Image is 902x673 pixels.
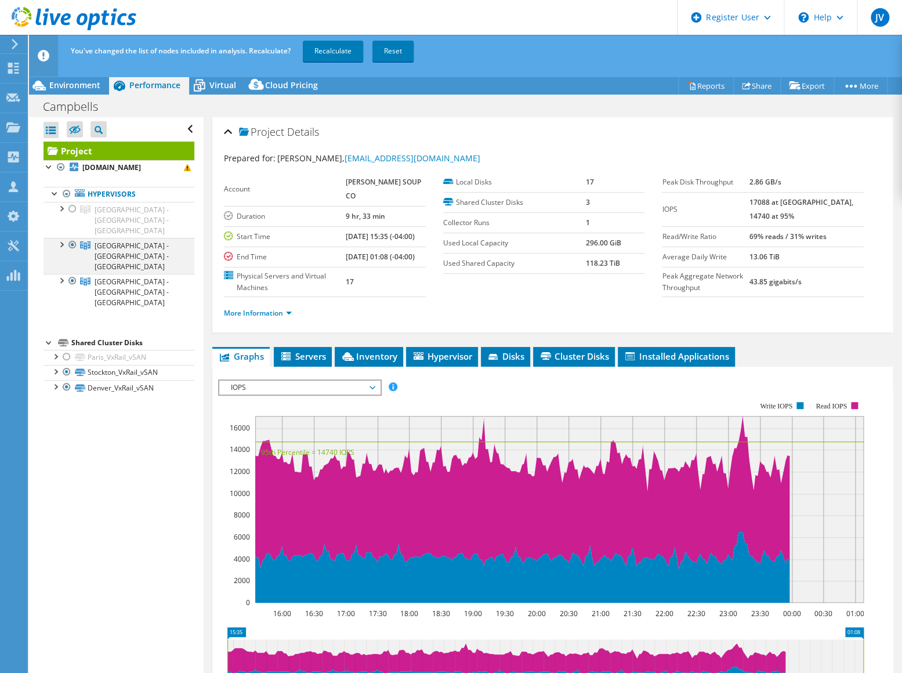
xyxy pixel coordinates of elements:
label: Used Local Capacity [443,237,586,249]
a: Stockton_VxRail_vSAN [44,365,194,380]
a: Reports [678,77,734,95]
b: [DOMAIN_NAME] [82,162,141,172]
text: 18:30 [432,609,450,618]
a: Denver_VxRail_vSAN [44,380,194,395]
text: 00:00 [783,609,801,618]
b: 69% reads / 31% writes [749,231,827,241]
text: 17:00 [337,609,355,618]
a: USA - TX - Paris [44,202,194,238]
span: Cloud Pricing [265,79,318,91]
text: 4000 [234,554,250,564]
span: Cluster Disks [539,350,609,362]
b: 43.85 gigabits/s [749,277,802,287]
span: Details [287,125,319,139]
b: [DATE] 15:35 (-04:00) [345,231,414,241]
a: [DOMAIN_NAME] [44,160,194,175]
label: Duration [224,211,345,222]
text: 10000 [230,489,250,498]
text: 22:30 [687,609,705,618]
a: Share [733,77,781,95]
label: Prepared for: [224,153,276,164]
span: Project [239,126,284,138]
text: 21:30 [624,609,642,618]
text: 16:30 [305,609,323,618]
text: 20:30 [560,609,578,618]
span: You've changed the list of nodes included in analysis. Recalculate? [71,46,291,56]
text: 22:00 [655,609,673,618]
text: 2000 [234,576,250,585]
a: [EMAIL_ADDRESS][DOMAIN_NAME] [345,153,480,164]
text: 00:30 [814,609,832,618]
text: 23:30 [751,609,769,618]
h1: Campbells [38,100,116,113]
a: Export [780,77,834,95]
b: 118.23 TiB [586,258,620,268]
text: 16:00 [273,609,291,618]
span: [GEOGRAPHIC_DATA] - [GEOGRAPHIC_DATA] - [GEOGRAPHIC_DATA] [95,241,169,272]
b: 13.06 TiB [749,252,780,262]
b: 1 [586,218,590,227]
b: 17 [586,177,594,187]
label: Average Daily Write [662,251,749,263]
label: End Time [224,251,345,263]
text: 0 [246,598,250,607]
span: Installed Applications [624,350,729,362]
a: Hypervisors [44,187,194,202]
text: 17:30 [369,609,387,618]
text: 19:30 [496,609,514,618]
span: Servers [280,350,326,362]
span: JV [871,8,889,27]
text: 01:00 [846,609,864,618]
a: Reset [372,41,414,61]
text: 19:00 [464,609,482,618]
label: Collector Runs [443,217,586,229]
b: 3 [586,197,590,207]
span: [PERSON_NAME], [277,153,480,164]
text: 14000 [230,444,250,454]
text: 18:00 [400,609,418,618]
label: Used Shared Capacity [443,258,586,269]
a: Paris_VxRail_vSAN [44,350,194,365]
a: More [834,77,887,95]
a: USA - CA - Stockton [44,238,194,274]
span: [GEOGRAPHIC_DATA] - [GEOGRAPHIC_DATA] - [GEOGRAPHIC_DATA] [95,205,169,236]
svg: \n [798,12,809,23]
a: Project [44,142,194,160]
b: 17088 at [GEOGRAPHIC_DATA], 14740 at 95% [749,197,853,221]
label: Start Time [224,231,345,243]
label: Peak Aggregate Network Throughput [662,270,749,294]
text: 21:00 [592,609,610,618]
label: Local Disks [443,176,586,188]
span: Inventory [340,350,397,362]
span: Hypervisor [412,350,472,362]
b: 296.00 GiB [586,238,621,248]
span: Performance [129,79,180,91]
text: Write IOPS [760,402,792,410]
span: Environment [49,79,100,91]
b: [PERSON_NAME] SOUP CO [345,177,421,201]
label: Shared Cluster Disks [443,197,586,208]
b: 2.86 GB/s [749,177,781,187]
span: Disks [487,350,524,362]
a: Recalculate [303,41,363,61]
text: 16000 [230,423,250,433]
span: Graphs [218,350,264,362]
text: 23:00 [719,609,737,618]
span: [GEOGRAPHIC_DATA] - [GEOGRAPHIC_DATA] - [GEOGRAPHIC_DATA] [95,277,169,307]
a: USA - PA - Denver [44,274,194,310]
div: Shared Cluster Disks [71,336,194,350]
text: 8000 [234,510,250,520]
label: Read/Write Ratio [662,231,749,243]
label: Peak Disk Throughput [662,176,749,188]
b: 9 hr, 33 min [345,211,385,221]
label: Physical Servers and Virtual Machines [224,270,345,294]
label: Account [224,183,345,195]
span: IOPS [225,381,374,395]
b: 17 [345,277,353,287]
text: 95th Percentile = 14740 IOPS [261,447,354,457]
label: IOPS [662,204,749,215]
span: Virtual [209,79,236,91]
text: Read IOPS [816,402,847,410]
text: 12000 [230,466,250,476]
b: [DATE] 01:08 (-04:00) [345,252,414,262]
